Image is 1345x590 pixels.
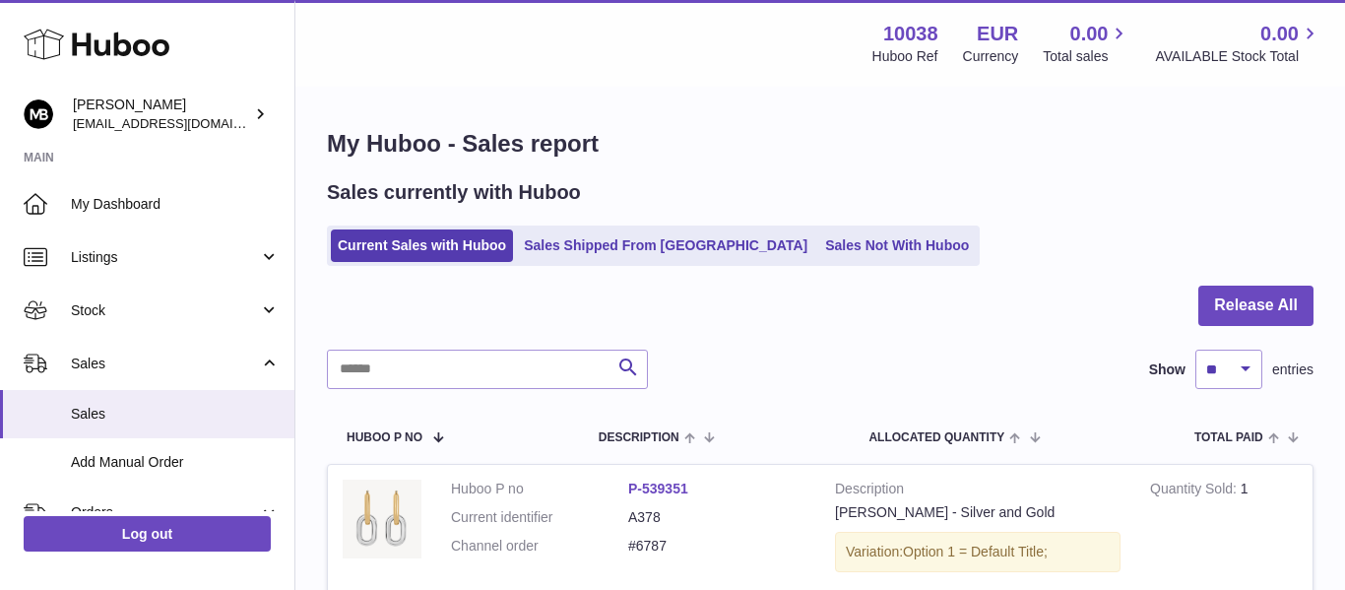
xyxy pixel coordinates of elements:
div: [PERSON_NAME] - Silver and Gold [835,503,1121,522]
span: Description [599,431,679,444]
div: Variation: [835,532,1121,572]
span: ALLOCATED Quantity [868,431,1004,444]
img: A378frontw_background.jpg [343,480,421,558]
a: Sales Not With Huboo [818,229,976,262]
div: Huboo Ref [872,47,938,66]
h2: Sales currently with Huboo [327,179,581,206]
button: Release All [1198,286,1313,326]
span: Orders [71,503,259,522]
a: 0.00 AVAILABLE Stock Total [1155,21,1321,66]
h1: My Huboo - Sales report [327,128,1313,160]
a: P-539351 [628,481,688,496]
strong: Description [835,480,1121,503]
span: Huboo P no [347,431,422,444]
span: My Dashboard [71,195,280,214]
span: Add Manual Order [71,453,280,472]
strong: EUR [977,21,1018,47]
span: 0.00 [1260,21,1299,47]
strong: 10038 [883,21,938,47]
span: Total paid [1194,431,1263,444]
span: Stock [71,301,259,320]
dt: Channel order [451,537,628,556]
span: Option 1 = Default Title; [903,544,1048,559]
span: AVAILABLE Stock Total [1155,47,1321,66]
span: entries [1272,361,1313,379]
span: Sales [71,405,280,424]
label: Show [1149,361,1185,379]
a: Sales Shipped From [GEOGRAPHIC_DATA] [517,229,814,262]
a: Log out [24,516,271,552]
span: Sales [71,355,259,373]
span: Listings [71,248,259,267]
span: 0.00 [1070,21,1109,47]
span: [EMAIL_ADDRESS][DOMAIN_NAME] [73,115,289,131]
div: Currency [963,47,1019,66]
div: [PERSON_NAME] [73,96,250,133]
dt: Current identifier [451,508,628,527]
dt: Huboo P no [451,480,628,498]
span: Total sales [1043,47,1130,66]
a: 0.00 Total sales [1043,21,1130,66]
strong: Quantity Sold [1150,481,1241,501]
dd: A378 [628,508,805,527]
a: Current Sales with Huboo [331,229,513,262]
img: hi@margotbardot.com [24,99,53,129]
dd: #6787 [628,537,805,556]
